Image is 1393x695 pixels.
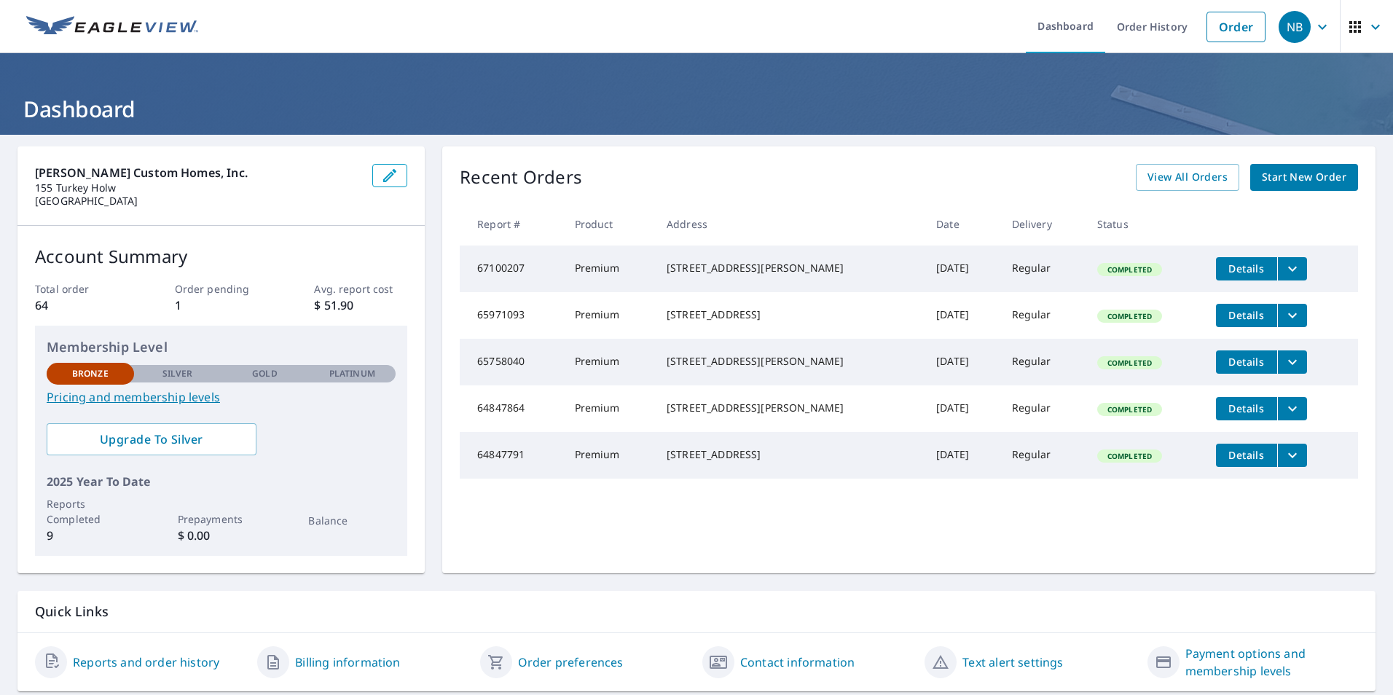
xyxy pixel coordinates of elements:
[1185,645,1358,680] a: Payment options and membership levels
[58,431,245,447] span: Upgrade To Silver
[460,203,562,246] th: Report #
[1279,11,1311,43] div: NB
[1262,168,1346,186] span: Start New Order
[1000,203,1086,246] th: Delivery
[563,246,655,292] td: Premium
[35,602,1358,621] p: Quick Links
[1099,404,1161,415] span: Completed
[35,243,407,270] p: Account Summary
[1216,444,1277,467] button: detailsBtn-64847791
[667,447,913,462] div: [STREET_ADDRESS]
[1216,350,1277,374] button: detailsBtn-65758040
[252,367,277,380] p: Gold
[1225,308,1268,322] span: Details
[35,297,128,314] p: 64
[47,473,396,490] p: 2025 Year To Date
[460,432,562,479] td: 64847791
[925,385,1000,432] td: [DATE]
[314,281,407,297] p: Avg. report cost
[35,195,361,208] p: [GEOGRAPHIC_DATA]
[1099,264,1161,275] span: Completed
[925,246,1000,292] td: [DATE]
[925,432,1000,479] td: [DATE]
[1225,401,1268,415] span: Details
[47,423,256,455] a: Upgrade To Silver
[1277,397,1307,420] button: filesDropdownBtn-64847864
[460,246,562,292] td: 67100207
[35,281,128,297] p: Total order
[1086,203,1204,246] th: Status
[1136,164,1239,191] a: View All Orders
[563,203,655,246] th: Product
[47,527,134,544] p: 9
[1225,355,1268,369] span: Details
[460,385,562,432] td: 64847864
[35,164,361,181] p: [PERSON_NAME] Custom Homes, Inc.
[460,164,582,191] p: Recent Orders
[962,653,1063,671] a: Text alert settings
[1147,168,1228,186] span: View All Orders
[175,281,268,297] p: Order pending
[563,292,655,339] td: Premium
[1250,164,1358,191] a: Start New Order
[460,292,562,339] td: 65971093
[295,653,400,671] a: Billing information
[1225,448,1268,462] span: Details
[72,367,109,380] p: Bronze
[1216,397,1277,420] button: detailsBtn-64847864
[47,337,396,357] p: Membership Level
[26,16,198,38] img: EV Logo
[1099,451,1161,461] span: Completed
[178,527,265,544] p: $ 0.00
[178,511,265,527] p: Prepayments
[1277,444,1307,467] button: filesDropdownBtn-64847791
[563,339,655,385] td: Premium
[1206,12,1266,42] a: Order
[1000,432,1086,479] td: Regular
[740,653,855,671] a: Contact information
[518,653,624,671] a: Order preferences
[667,261,913,275] div: [STREET_ADDRESS][PERSON_NAME]
[162,367,193,380] p: Silver
[655,203,925,246] th: Address
[925,292,1000,339] td: [DATE]
[1000,292,1086,339] td: Regular
[314,297,407,314] p: $ 51.90
[563,432,655,479] td: Premium
[17,94,1376,124] h1: Dashboard
[175,297,268,314] p: 1
[47,388,396,406] a: Pricing and membership levels
[667,354,913,369] div: [STREET_ADDRESS][PERSON_NAME]
[1099,311,1161,321] span: Completed
[329,367,375,380] p: Platinum
[35,181,361,195] p: 155 Turkey Holw
[667,401,913,415] div: [STREET_ADDRESS][PERSON_NAME]
[1000,339,1086,385] td: Regular
[925,339,1000,385] td: [DATE]
[563,385,655,432] td: Premium
[1225,262,1268,275] span: Details
[308,513,396,528] p: Balance
[667,307,913,322] div: [STREET_ADDRESS]
[73,653,219,671] a: Reports and order history
[1216,257,1277,280] button: detailsBtn-67100207
[1277,257,1307,280] button: filesDropdownBtn-67100207
[1277,350,1307,374] button: filesDropdownBtn-65758040
[1099,358,1161,368] span: Completed
[925,203,1000,246] th: Date
[1000,246,1086,292] td: Regular
[460,339,562,385] td: 65758040
[1216,304,1277,327] button: detailsBtn-65971093
[1277,304,1307,327] button: filesDropdownBtn-65971093
[47,496,134,527] p: Reports Completed
[1000,385,1086,432] td: Regular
